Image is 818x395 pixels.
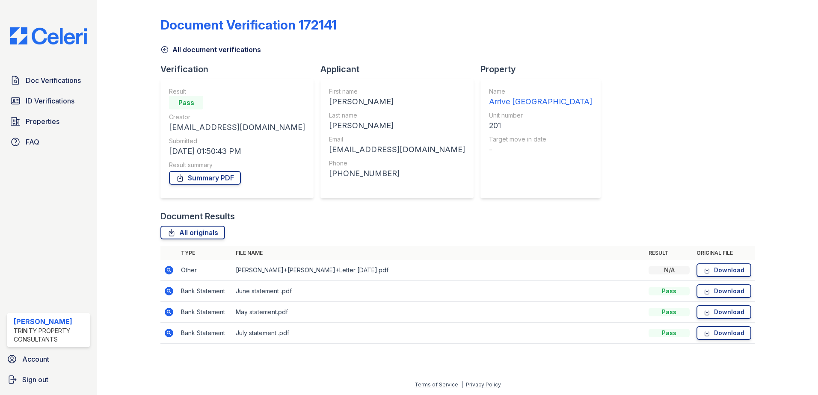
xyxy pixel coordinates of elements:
div: Target move in date [489,135,592,144]
a: Doc Verifications [7,72,90,89]
a: Download [696,326,751,340]
div: Result summary [169,161,305,169]
th: Type [178,246,232,260]
div: Creator [169,113,305,121]
div: [DATE] 01:50:43 PM [169,145,305,157]
div: Email [329,135,465,144]
th: Result [645,246,693,260]
div: Submitted [169,137,305,145]
div: Name [489,87,592,96]
a: Summary PDF [169,171,241,185]
div: Arrive [GEOGRAPHIC_DATA] [489,96,592,108]
a: Terms of Service [415,381,458,388]
div: | [461,381,463,388]
a: ID Verifications [7,92,90,109]
span: ID Verifications [26,96,74,106]
div: Verification [160,63,320,75]
img: CE_Logo_Blue-a8612792a0a2168367f1c8372b55b34899dd931a85d93a1a3d3e32e68fde9ad4.png [3,27,94,44]
td: July statement .pdf [232,323,645,344]
div: [EMAIL_ADDRESS][DOMAIN_NAME] [329,144,465,156]
td: June statement .pdf [232,281,645,302]
div: Document Results [160,210,235,222]
span: Properties [26,116,59,127]
td: Bank Statement [178,281,232,302]
div: Pass [649,329,690,337]
span: Sign out [22,374,48,385]
div: [PHONE_NUMBER] [329,168,465,180]
a: All originals [160,226,225,239]
div: Applicant [320,63,480,75]
div: Phone [329,159,465,168]
div: First name [329,87,465,96]
div: Unit number [489,111,592,120]
div: [PERSON_NAME] [329,96,465,108]
a: All document verifications [160,44,261,55]
a: Name Arrive [GEOGRAPHIC_DATA] [489,87,592,108]
div: - [489,144,592,156]
div: Pass [649,308,690,316]
a: Download [696,305,751,319]
td: Bank Statement [178,323,232,344]
span: FAQ [26,137,39,147]
div: [PERSON_NAME] [329,120,465,132]
div: 201 [489,120,592,132]
div: Last name [329,111,465,120]
div: Result [169,87,305,96]
span: Doc Verifications [26,75,81,85]
td: [PERSON_NAME]+[PERSON_NAME]+Letter [DATE].pdf [232,260,645,281]
div: Pass [649,287,690,295]
a: Account [3,351,94,368]
a: Sign out [3,371,94,388]
td: Bank Statement [178,302,232,323]
div: Trinity Property Consultants [14,327,87,344]
div: Property [480,63,608,75]
th: File name [232,246,645,260]
th: Original file [693,246,755,260]
div: N/A [649,266,690,274]
a: Download [696,284,751,298]
a: Download [696,263,751,277]
a: FAQ [7,133,90,150]
td: Other [178,260,232,281]
div: Pass [169,96,203,109]
td: May statement.pdf [232,302,645,323]
a: Privacy Policy [466,381,501,388]
a: Properties [7,113,90,130]
div: [EMAIL_ADDRESS][DOMAIN_NAME] [169,121,305,133]
span: Account [22,354,49,364]
div: Document Verification 172141 [160,17,337,32]
div: [PERSON_NAME] [14,316,87,327]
